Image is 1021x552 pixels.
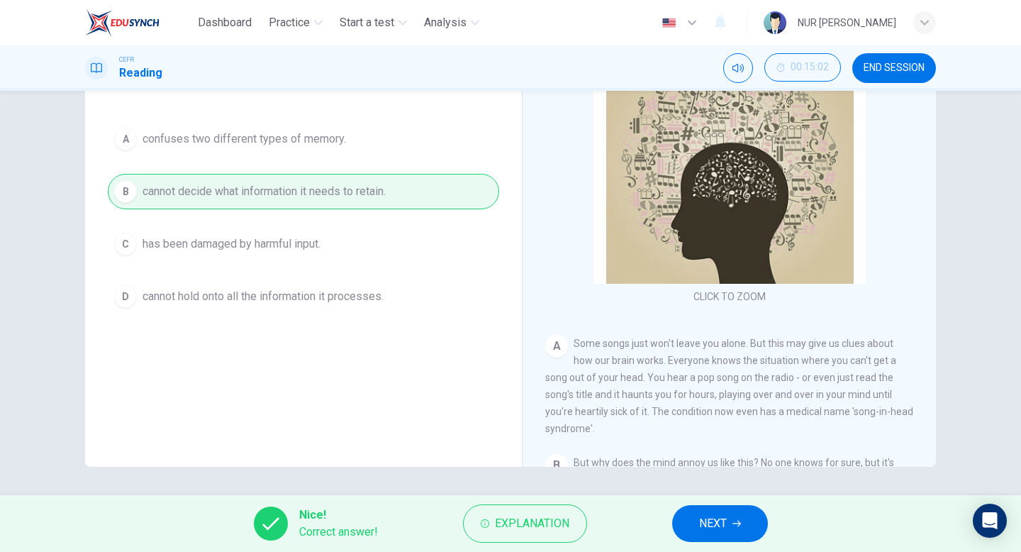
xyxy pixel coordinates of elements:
div: Open Intercom Messenger [973,504,1007,538]
button: Explanation [463,504,587,543]
button: Analysis [418,10,485,35]
img: Profile picture [764,11,786,34]
div: NUR [PERSON_NAME] [798,14,896,31]
span: Analysis [424,14,467,31]
button: Practice [263,10,328,35]
div: A [545,335,568,358]
span: Correct answer! [299,524,378,541]
span: But why does the mind annoy us like this? No one knows for sure, but it's probably because the br... [545,457,909,536]
div: B [545,454,568,477]
div: Mute [723,53,753,83]
button: 00:15:02 [764,53,841,82]
span: Practice [269,14,310,31]
span: NEXT [699,514,727,534]
img: EduSynch logo [85,9,160,37]
span: Explanation [495,514,569,534]
button: NEXT [672,505,768,542]
img: en [660,18,678,28]
span: Start a test [340,14,394,31]
button: END SESSION [852,53,936,83]
button: Dashboard [192,10,257,35]
div: Hide [764,53,841,83]
span: Dashboard [198,14,252,31]
span: CEFR [119,55,134,65]
span: Nice! [299,507,378,524]
span: 00:15:02 [791,62,829,73]
button: Start a test [334,10,413,35]
a: EduSynch logo [85,9,192,37]
span: END SESSION [864,62,925,74]
h1: Reading [119,65,162,82]
span: Some songs just won't leave you alone. But this may give us clues about how our brain works. Ever... [545,338,913,434]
